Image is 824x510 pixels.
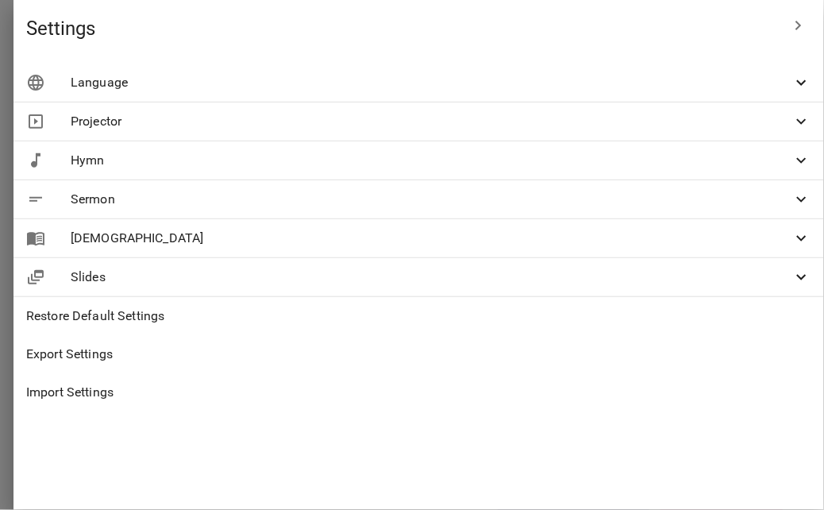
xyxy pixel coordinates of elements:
div: [DEMOGRAPHIC_DATA] [13,219,824,257]
span: [DEMOGRAPHIC_DATA] [71,229,792,248]
div: Restore Default Settings [13,297,824,335]
span: Settings [26,16,780,41]
span: Projector [71,112,792,131]
div: Language [13,64,824,102]
span: Import Settings [26,383,811,402]
div: Import Settings [13,373,824,411]
span: Export Settings [26,345,811,364]
span: Hymn [71,151,792,170]
div: Sermon [13,180,824,218]
div: Projector [13,102,824,141]
p: Hymns 诗 [189,53,225,64]
div: Export Settings [13,335,824,373]
span: Sermon [71,190,792,209]
div: 诗篇4 [56,75,117,108]
div: Hymn [13,141,824,180]
li: 399 [194,67,220,85]
span: Restore Default Settings [26,307,811,326]
li: 265 [196,85,218,100]
span: Slides [71,268,792,287]
span: Language [71,73,792,92]
div: Slides [13,258,824,296]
